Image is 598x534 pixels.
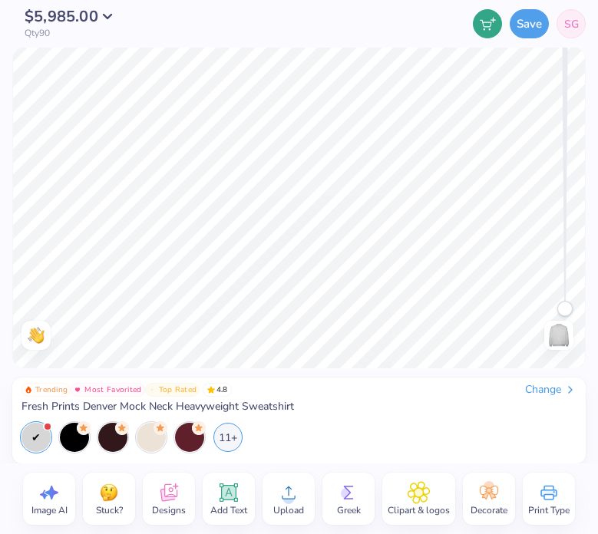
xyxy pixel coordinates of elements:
span: Image AI [31,504,68,516]
img: Top Rated sort [148,386,156,394]
button: Save [510,9,549,38]
span: Decorate [471,504,507,516]
img: Stuck? [97,481,121,504]
span: Most Favorited [84,386,141,394]
span: Qty 90 [25,28,50,38]
span: 4.8 [203,383,232,397]
span: Add Text [210,504,247,516]
span: Print Type [528,504,570,516]
a: SG [557,9,586,38]
span: Trending [35,386,68,394]
img: Back [547,323,571,348]
span: Upload [273,504,304,516]
button: $5,985.00 [25,9,121,25]
img: Trending sort [25,386,32,394]
span: SG [564,16,579,32]
span: $5,985.00 [25,6,98,27]
span: Designs [152,504,186,516]
span: Clipart & logos [388,504,450,516]
button: Badge Button [21,383,71,397]
span: Top Rated [159,386,197,394]
button: Badge Button [71,383,144,397]
div: Change [525,383,577,397]
img: Most Favorited sort [74,386,81,394]
span: Greek [337,504,361,516]
span: Fresh Prints Denver Mock Neck Heavyweight Sweatshirt [21,400,294,414]
div: Accessibility label [557,301,573,316]
span: Stuck? [96,504,123,516]
div: 11+ [213,423,243,452]
button: Badge Button [145,383,200,397]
